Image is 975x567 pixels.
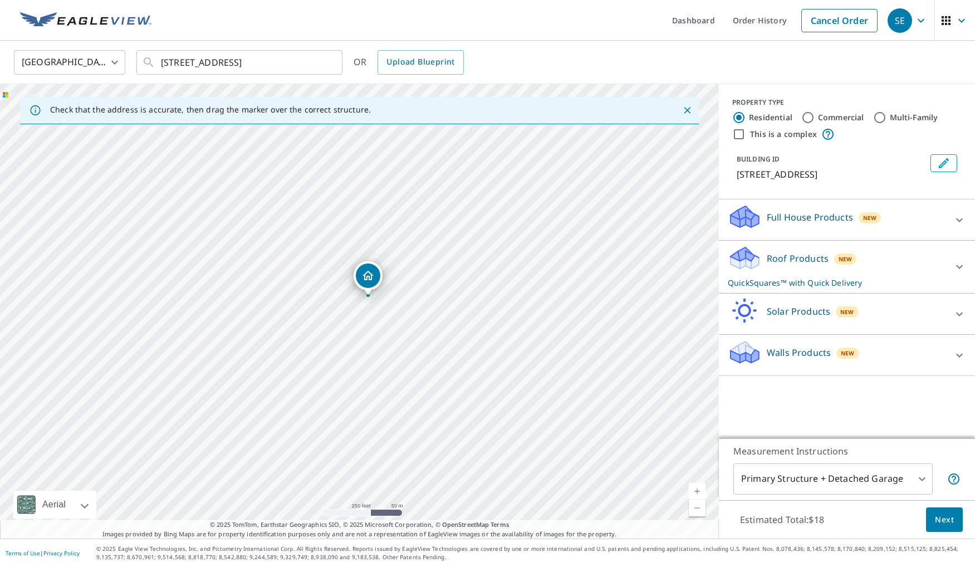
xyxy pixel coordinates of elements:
[930,154,957,172] button: Edit building 1
[733,444,961,458] p: Measurement Instructions
[50,105,371,115] p: Check that the address is accurate, then drag the marker over the correct structure.
[737,168,926,181] p: [STREET_ADDRESS]
[731,507,833,532] p: Estimated Total: $18
[888,8,912,33] div: SE
[442,520,489,529] a: OpenStreetMap
[20,12,151,29] img: EV Logo
[689,483,705,500] a: Current Level 17, Zoom In
[728,245,966,289] div: Roof ProductsNewQuickSquares™ with Quick Delivery
[733,463,933,495] div: Primary Structure + Detached Garage
[378,50,463,75] a: Upload Blueprint
[935,513,954,527] span: Next
[801,9,878,32] a: Cancel Order
[947,472,961,486] span: Your report will include the primary structure and a detached garage if one exists.
[840,307,854,316] span: New
[491,520,509,529] a: Terms
[750,129,817,140] label: This is a complex
[680,103,694,118] button: Close
[6,549,40,557] a: Terms of Use
[96,545,969,561] p: © 2025 Eagle View Technologies, Inc. and Pictometry International Corp. All Rights Reserved. Repo...
[386,55,454,69] span: Upload Blueprint
[767,252,829,265] p: Roof Products
[6,550,80,556] p: |
[728,204,966,236] div: Full House ProductsNew
[839,255,852,263] span: New
[767,346,831,359] p: Walls Products
[13,491,96,519] div: Aerial
[767,211,853,224] p: Full House Products
[737,154,780,164] p: BUILDING ID
[43,549,80,557] a: Privacy Policy
[354,50,464,75] div: OR
[841,349,855,358] span: New
[749,112,792,123] label: Residential
[39,491,69,519] div: Aerial
[890,112,938,123] label: Multi-Family
[728,298,966,330] div: Solar ProductsNew
[728,277,946,289] p: QuickSquares™ with Quick Delivery
[818,112,864,123] label: Commercial
[728,339,966,371] div: Walls ProductsNew
[926,507,963,532] button: Next
[161,47,320,78] input: Search by address or latitude-longitude
[767,305,830,318] p: Solar Products
[14,47,125,78] div: [GEOGRAPHIC_DATA]
[689,500,705,516] a: Current Level 17, Zoom Out
[210,520,509,530] span: © 2025 TomTom, Earthstar Geographics SIO, © 2025 Microsoft Corporation, ©
[863,213,877,222] span: New
[732,97,962,107] div: PROPERTY TYPE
